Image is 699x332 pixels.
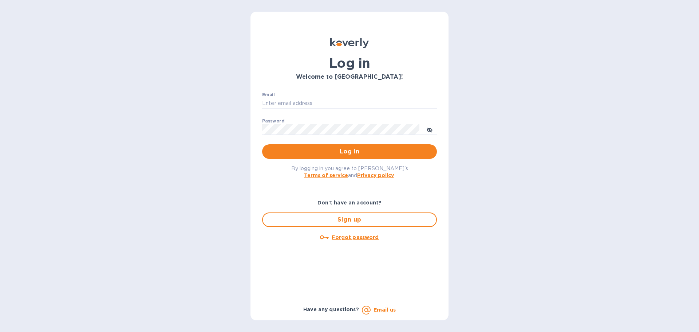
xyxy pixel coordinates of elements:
[262,144,437,159] button: Log in
[317,200,382,206] b: Don't have an account?
[303,306,359,312] b: Have any questions?
[332,234,379,240] u: Forgot password
[330,38,369,48] img: Koverly
[262,212,437,227] button: Sign up
[262,74,437,81] h3: Welcome to [GEOGRAPHIC_DATA]!
[422,122,437,137] button: toggle password visibility
[262,93,275,97] label: Email
[269,215,430,224] span: Sign up
[304,172,348,178] a: Terms of service
[291,165,408,178] span: By logging in you agree to [PERSON_NAME]'s and .
[262,55,437,71] h1: Log in
[262,119,284,123] label: Password
[268,147,431,156] span: Log in
[374,307,396,313] a: Email us
[357,172,394,178] a: Privacy policy
[262,98,437,109] input: Enter email address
